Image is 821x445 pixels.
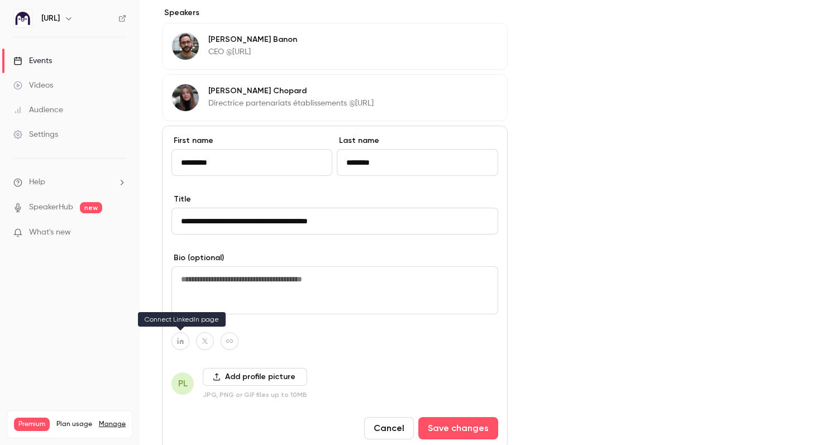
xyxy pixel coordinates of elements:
[162,7,508,18] label: Speakers
[162,74,508,121] div: Alison Chopard[PERSON_NAME] ChopardDirectrice partenariats établissements @[URL]
[80,202,102,213] span: new
[14,418,50,431] span: Premium
[162,23,508,70] div: Jonathan Banon[PERSON_NAME] BanonCEO @[URL]
[203,368,307,386] button: Add profile picture
[41,13,60,24] h6: [URL]
[171,252,498,264] label: Bio (optional)
[13,176,126,188] li: help-dropdown-opener
[56,420,92,429] span: Plan usage
[418,417,498,439] button: Save changes
[337,135,498,146] label: Last name
[208,98,374,109] p: Directrice partenariats établissements @[URL]
[14,9,32,27] img: Ed.ai
[203,390,307,399] p: JPG, PNG or GIF files up to 10MB
[13,129,58,140] div: Settings
[13,104,63,116] div: Audience
[29,176,45,188] span: Help
[364,417,414,439] button: Cancel
[172,84,199,111] img: Alison Chopard
[208,46,297,58] p: CEO @[URL]
[171,135,332,146] label: First name
[171,194,498,205] label: Title
[172,33,199,60] img: Jonathan Banon
[178,377,188,390] span: PL
[13,80,53,91] div: Videos
[208,85,374,97] p: [PERSON_NAME] Chopard
[29,227,71,238] span: What's new
[29,202,73,213] a: SpeakerHub
[99,420,126,429] a: Manage
[208,34,297,45] p: [PERSON_NAME] Banon
[113,228,126,238] iframe: Noticeable Trigger
[13,55,52,66] div: Events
